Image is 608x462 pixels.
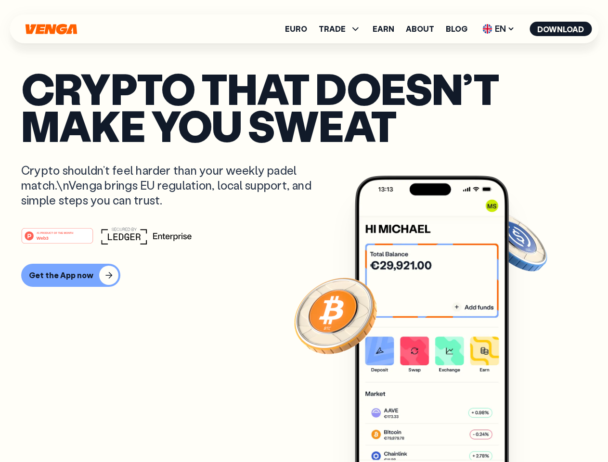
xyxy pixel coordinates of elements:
button: Download [530,22,592,36]
a: #1 PRODUCT OF THE MONTHWeb3 [21,233,93,246]
img: Bitcoin [292,272,379,359]
p: Crypto that doesn’t make you sweat [21,70,587,143]
a: About [406,25,434,33]
svg: Home [24,24,78,35]
span: TRADE [319,23,361,35]
button: Get the App now [21,264,120,287]
img: USDC coin [480,207,549,276]
a: Blog [446,25,467,33]
span: EN [479,21,518,37]
tspan: #1 PRODUCT OF THE MONTH [37,231,73,234]
a: Earn [373,25,394,33]
p: Crypto shouldn’t feel harder than your weekly padel match.\nVenga brings EU regulation, local sup... [21,163,325,208]
span: TRADE [319,25,346,33]
a: Get the App now [21,264,587,287]
img: flag-uk [482,24,492,34]
tspan: Web3 [37,235,49,240]
a: Euro [285,25,307,33]
div: Get the App now [29,270,93,280]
